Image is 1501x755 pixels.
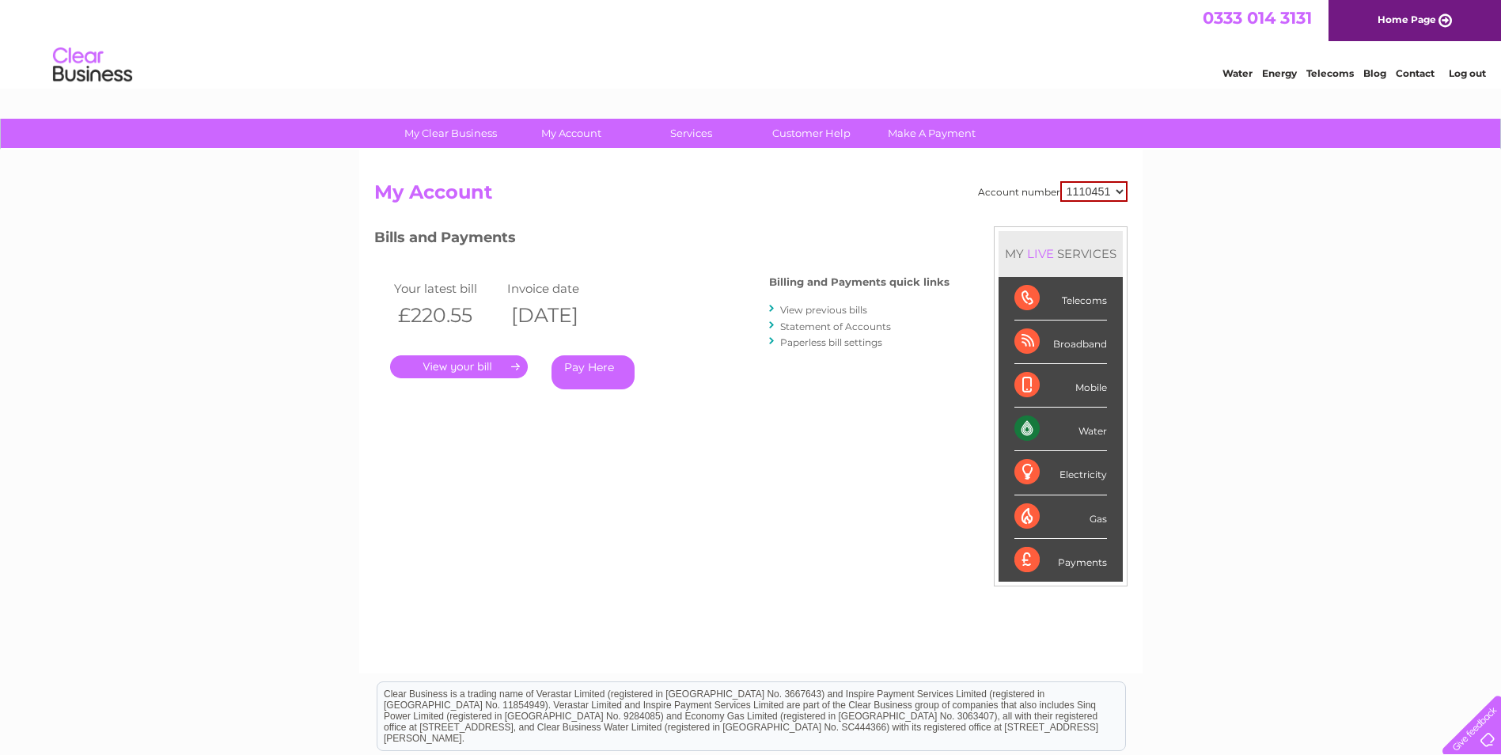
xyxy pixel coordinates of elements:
[780,321,891,332] a: Statement of Accounts
[780,304,867,316] a: View previous bills
[1024,246,1057,261] div: LIVE
[374,226,949,254] h3: Bills and Payments
[385,119,516,148] a: My Clear Business
[377,9,1125,77] div: Clear Business is a trading name of Verastar Limited (registered in [GEOGRAPHIC_DATA] No. 3667643...
[1014,364,1107,408] div: Mobile
[866,119,997,148] a: Make A Payment
[746,119,877,148] a: Customer Help
[503,299,617,332] th: [DATE]
[1014,277,1107,321] div: Telecoms
[1222,67,1253,79] a: Water
[1014,408,1107,451] div: Water
[1014,495,1107,539] div: Gas
[1203,8,1312,28] a: 0333 014 3131
[626,119,756,148] a: Services
[1396,67,1435,79] a: Contact
[390,278,504,299] td: Your latest bill
[390,299,504,332] th: £220.55
[780,336,882,348] a: Paperless bill settings
[1262,67,1297,79] a: Energy
[1014,451,1107,495] div: Electricity
[1363,67,1386,79] a: Blog
[978,181,1128,202] div: Account number
[769,276,949,288] h4: Billing and Payments quick links
[1449,67,1486,79] a: Log out
[552,355,635,389] a: Pay Here
[374,181,1128,211] h2: My Account
[390,355,528,378] a: .
[999,231,1123,276] div: MY SERVICES
[1306,67,1354,79] a: Telecoms
[1014,321,1107,364] div: Broadband
[52,41,133,89] img: logo.png
[506,119,636,148] a: My Account
[503,278,617,299] td: Invoice date
[1014,539,1107,582] div: Payments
